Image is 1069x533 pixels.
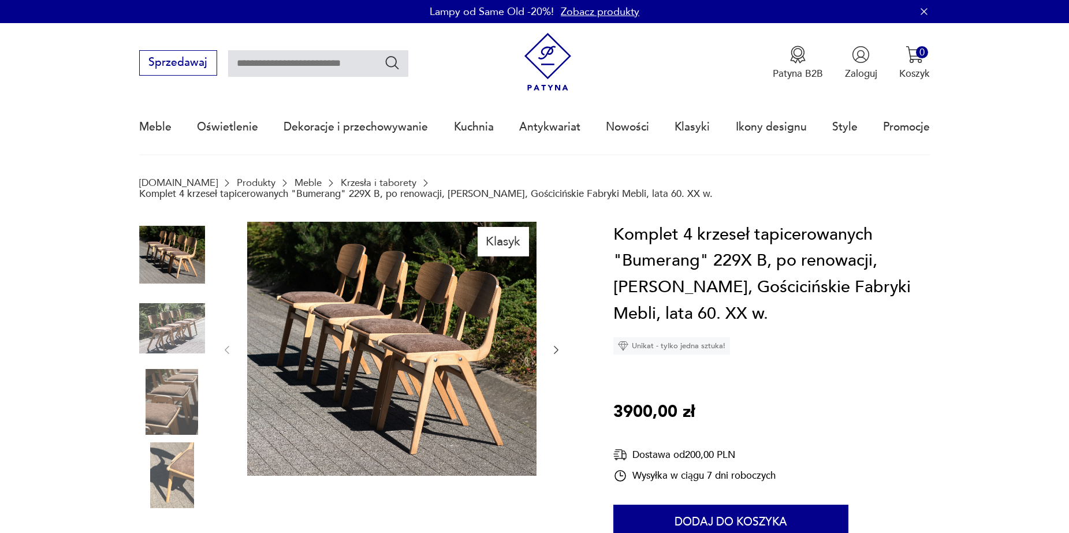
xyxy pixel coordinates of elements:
[139,442,205,508] img: Zdjęcie produktu Komplet 4 krzeseł tapicerowanych "Bumerang" 229X B, po renowacji, R.Kulm, Gościc...
[773,67,823,80] p: Patyna B2B
[139,177,218,188] a: [DOMAIN_NAME]
[139,100,172,154] a: Meble
[845,67,877,80] p: Zaloguj
[384,54,401,71] button: Szukaj
[613,337,730,355] div: Unikat - tylko jedna sztuka!
[284,100,428,154] a: Dekoracje i przechowywanie
[139,59,217,68] a: Sprzedawaj
[197,100,258,154] a: Oświetlenie
[247,222,537,476] img: Zdjęcie produktu Komplet 4 krzeseł tapicerowanych "Bumerang" 229X B, po renowacji, R.Kulm, Gościc...
[613,448,776,462] div: Dostawa od 200,00 PLN
[916,46,928,58] div: 0
[341,177,416,188] a: Krzesła i taborety
[519,100,580,154] a: Antykwariat
[561,5,639,19] a: Zobacz produkty
[899,46,930,80] button: 0Koszyk
[139,50,217,76] button: Sprzedawaj
[883,100,930,154] a: Promocje
[613,222,930,327] h1: Komplet 4 krzeseł tapicerowanych "Bumerang" 229X B, po renowacji, [PERSON_NAME], Gościcińskie Fab...
[613,399,695,426] p: 3900,00 zł
[139,295,205,361] img: Zdjęcie produktu Komplet 4 krzeseł tapicerowanych "Bumerang" 229X B, po renowacji, R.Kulm, Gościc...
[906,46,923,64] img: Ikona koszyka
[454,100,494,154] a: Kuchnia
[295,177,322,188] a: Meble
[899,67,930,80] p: Koszyk
[675,100,710,154] a: Klasyki
[139,188,713,199] p: Komplet 4 krzeseł tapicerowanych "Bumerang" 229X B, po renowacji, [PERSON_NAME], Gościcińskie Fab...
[789,46,807,64] img: Ikona medalu
[478,227,529,256] div: Klasyk
[139,369,205,435] img: Zdjęcie produktu Komplet 4 krzeseł tapicerowanych "Bumerang" 229X B, po renowacji, R.Kulm, Gościc...
[845,46,877,80] button: Zaloguj
[618,341,628,351] img: Ikona diamentu
[519,33,577,91] img: Patyna - sklep z meblami i dekoracjami vintage
[852,46,870,64] img: Ikonka użytkownika
[773,46,823,80] button: Patyna B2B
[773,46,823,80] a: Ikona medaluPatyna B2B
[139,222,205,288] img: Zdjęcie produktu Komplet 4 krzeseł tapicerowanych "Bumerang" 229X B, po renowacji, R.Kulm, Gościc...
[606,100,649,154] a: Nowości
[832,100,858,154] a: Style
[430,5,554,19] p: Lampy od Same Old -20%!
[613,469,776,483] div: Wysyłka w ciągu 7 dni roboczych
[736,100,807,154] a: Ikony designu
[613,448,627,462] img: Ikona dostawy
[237,177,275,188] a: Produkty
